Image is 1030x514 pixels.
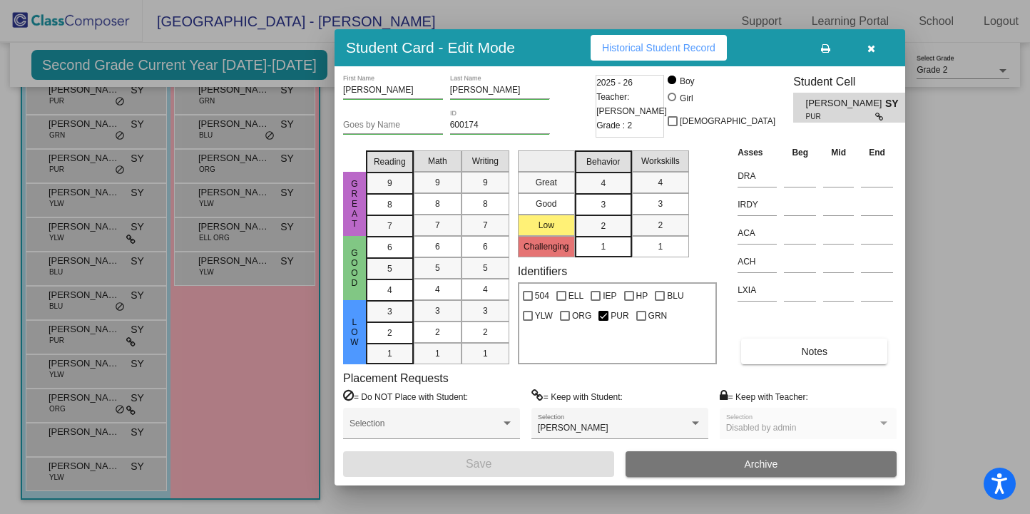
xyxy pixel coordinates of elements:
[483,304,488,317] span: 3
[450,120,550,130] input: Enter ID
[483,283,488,296] span: 4
[806,96,885,111] span: [PERSON_NAME]
[435,262,440,274] span: 5
[483,219,488,232] span: 7
[531,389,623,404] label: = Keep with Student:
[680,113,775,130] span: [DEMOGRAPHIC_DATA]
[601,177,606,190] span: 4
[572,307,591,324] span: ORG
[428,155,447,168] span: Math
[720,389,808,404] label: = Keep with Teacher:
[483,262,488,274] span: 5
[483,347,488,360] span: 1
[387,198,392,211] span: 8
[387,327,392,339] span: 2
[387,220,392,232] span: 7
[679,75,695,88] div: Boy
[738,194,777,215] input: assessment
[435,304,440,317] span: 3
[636,287,648,304] span: HP
[343,120,443,130] input: goes by name
[780,145,820,160] th: Beg
[667,287,683,304] span: BLU
[601,198,606,211] span: 3
[343,389,468,404] label: = Do NOT Place with Student:
[483,176,488,189] span: 9
[801,346,827,357] span: Notes
[343,451,614,477] button: Save
[586,155,620,168] span: Behavior
[626,451,897,477] button: Archive
[820,145,857,160] th: Mid
[483,326,488,339] span: 2
[535,307,553,324] span: YLW
[535,287,549,304] span: 504
[435,326,440,339] span: 2
[435,283,440,296] span: 4
[346,38,515,56] h3: Student Card - Edit Mode
[472,155,499,168] span: Writing
[648,307,668,324] span: GRN
[387,347,392,360] span: 1
[435,176,440,189] span: 9
[738,279,777,301] input: assessment
[611,307,628,324] span: PUR
[601,240,606,253] span: 1
[348,248,361,288] span: Good
[387,241,392,254] span: 6
[734,145,780,160] th: Asses
[483,197,488,210] span: 8
[568,287,583,304] span: ELL
[483,240,488,253] span: 6
[726,423,797,433] span: Disabled by admin
[596,76,633,90] span: 2025 - 26
[435,240,440,253] span: 6
[387,262,392,275] span: 5
[738,251,777,272] input: assessment
[596,90,667,118] span: Teacher: [PERSON_NAME]
[387,305,392,318] span: 3
[885,96,905,111] span: SY
[596,118,632,133] span: Grade : 2
[602,42,715,53] span: Historical Student Record
[435,197,440,210] span: 8
[435,347,440,360] span: 1
[679,92,693,105] div: Girl
[348,317,361,347] span: Low
[518,264,567,278] label: Identifiers
[658,240,663,253] span: 1
[387,177,392,190] span: 9
[601,220,606,232] span: 2
[658,176,663,189] span: 4
[857,145,897,160] th: End
[741,339,887,364] button: Notes
[374,155,406,168] span: Reading
[658,219,663,232] span: 2
[793,75,917,88] h3: Student Cell
[466,458,491,470] span: Save
[538,423,608,433] span: [PERSON_NAME]
[658,197,663,210] span: 3
[806,111,875,122] span: PUR
[591,35,727,61] button: Historical Student Record
[387,284,392,297] span: 4
[738,165,777,187] input: assessment
[348,179,361,229] span: Great
[738,222,777,244] input: assessment
[603,287,616,304] span: IEP
[435,219,440,232] span: 7
[641,155,680,168] span: Workskills
[745,458,778,470] span: Archive
[343,371,449,385] label: Placement Requests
